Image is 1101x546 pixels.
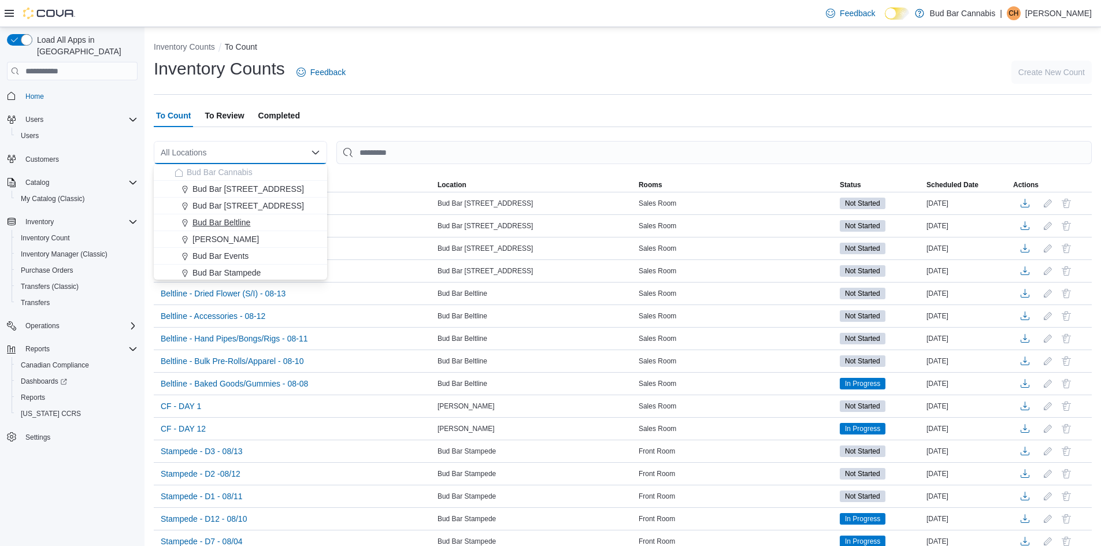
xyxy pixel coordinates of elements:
[438,379,487,388] span: Bud Bar Beltline
[192,183,304,195] span: Bud Bar [STREET_ADDRESS]
[2,174,142,191] button: Catalog
[438,221,533,231] span: Bud Bar [STREET_ADDRESS]
[1041,398,1055,415] button: Edit count details
[1025,6,1092,20] p: [PERSON_NAME]
[1059,264,1073,278] button: Delete
[25,344,50,354] span: Reports
[16,280,83,294] a: Transfers (Classic)
[156,285,290,302] button: Beltline - Dried Flower (S/I) - 08-13
[924,264,1011,278] div: [DATE]
[845,514,880,524] span: In Progress
[636,399,837,413] div: Sales Room
[438,424,495,433] span: [PERSON_NAME]
[438,180,466,190] span: Location
[636,196,837,210] div: Sales Room
[1059,196,1073,210] button: Delete
[840,423,885,434] span: In Progress
[16,247,138,261] span: Inventory Manager (Classic)
[192,200,304,211] span: Bud Bar [STREET_ADDRESS]
[924,467,1011,481] div: [DATE]
[21,342,138,356] span: Reports
[845,356,880,366] span: Not Started
[840,491,885,502] span: Not Started
[1041,420,1055,437] button: Edit count details
[636,422,837,436] div: Sales Room
[845,221,880,231] span: Not Started
[225,42,257,51] button: To Count
[845,401,880,411] span: Not Started
[21,215,138,229] span: Inventory
[192,250,249,262] span: Bud Bar Events
[25,433,50,442] span: Settings
[21,361,89,370] span: Canadian Compliance
[16,192,90,206] a: My Catalog (Classic)
[310,66,346,78] span: Feedback
[1059,422,1073,436] button: Delete
[154,181,327,198] button: Bud Bar [STREET_ADDRESS]
[1059,444,1073,458] button: Delete
[16,358,94,372] a: Canadian Compliance
[840,198,885,209] span: Not Started
[25,321,60,330] span: Operations
[16,391,50,404] a: Reports
[840,333,885,344] span: Not Started
[840,355,885,367] span: Not Started
[21,194,85,203] span: My Catalog (Classic)
[21,215,58,229] button: Inventory
[1059,354,1073,368] button: Delete
[1041,443,1055,460] button: Edit count details
[924,219,1011,233] div: [DATE]
[636,309,837,323] div: Sales Room
[924,489,1011,503] div: [DATE]
[154,164,327,281] div: Choose from the following options
[156,307,270,325] button: Beltline - Accessories - 08-12
[16,263,78,277] a: Purchase Orders
[845,243,880,254] span: Not Started
[21,409,81,418] span: [US_STATE] CCRS
[21,393,45,402] span: Reports
[840,445,885,457] span: Not Started
[1059,287,1073,300] button: Delete
[840,400,885,412] span: Not Started
[16,407,138,421] span: Washington CCRS
[1013,180,1039,190] span: Actions
[156,398,206,415] button: CF - DAY 1
[924,309,1011,323] div: [DATE]
[1059,242,1073,255] button: Delete
[924,399,1011,413] div: [DATE]
[25,217,54,226] span: Inventory
[636,354,837,368] div: Sales Room
[924,354,1011,368] div: [DATE]
[21,430,138,444] span: Settings
[21,342,54,356] button: Reports
[1041,488,1055,505] button: Edit count details
[924,196,1011,210] div: [DATE]
[16,263,138,277] span: Purchase Orders
[16,391,138,404] span: Reports
[1041,330,1055,347] button: Edit count details
[154,198,327,214] button: Bud Bar [STREET_ADDRESS]
[845,288,880,299] span: Not Started
[845,378,880,389] span: In Progress
[636,467,837,481] div: Front Room
[840,265,885,277] span: Not Started
[156,443,247,460] button: Stampede - D3 - 08/13
[25,115,43,124] span: Users
[438,537,496,546] span: Bud Bar Stampede
[1059,467,1073,481] button: Delete
[845,469,880,479] span: Not Started
[21,266,73,275] span: Purchase Orders
[187,166,253,178] span: Bud Bar Cannabis
[32,34,138,57] span: Load All Apps in [GEOGRAPHIC_DATA]
[1041,240,1055,257] button: Edit count details
[336,141,1092,164] input: This is a search bar. After typing your query, hit enter to filter the results lower in the page.
[1018,66,1085,78] span: Create New Count
[1041,195,1055,212] button: Edit count details
[845,311,880,321] span: Not Started
[12,128,142,144] button: Users
[435,178,636,192] button: Location
[1059,332,1073,346] button: Delete
[12,230,142,246] button: Inventory Count
[885,8,909,20] input: Dark Mode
